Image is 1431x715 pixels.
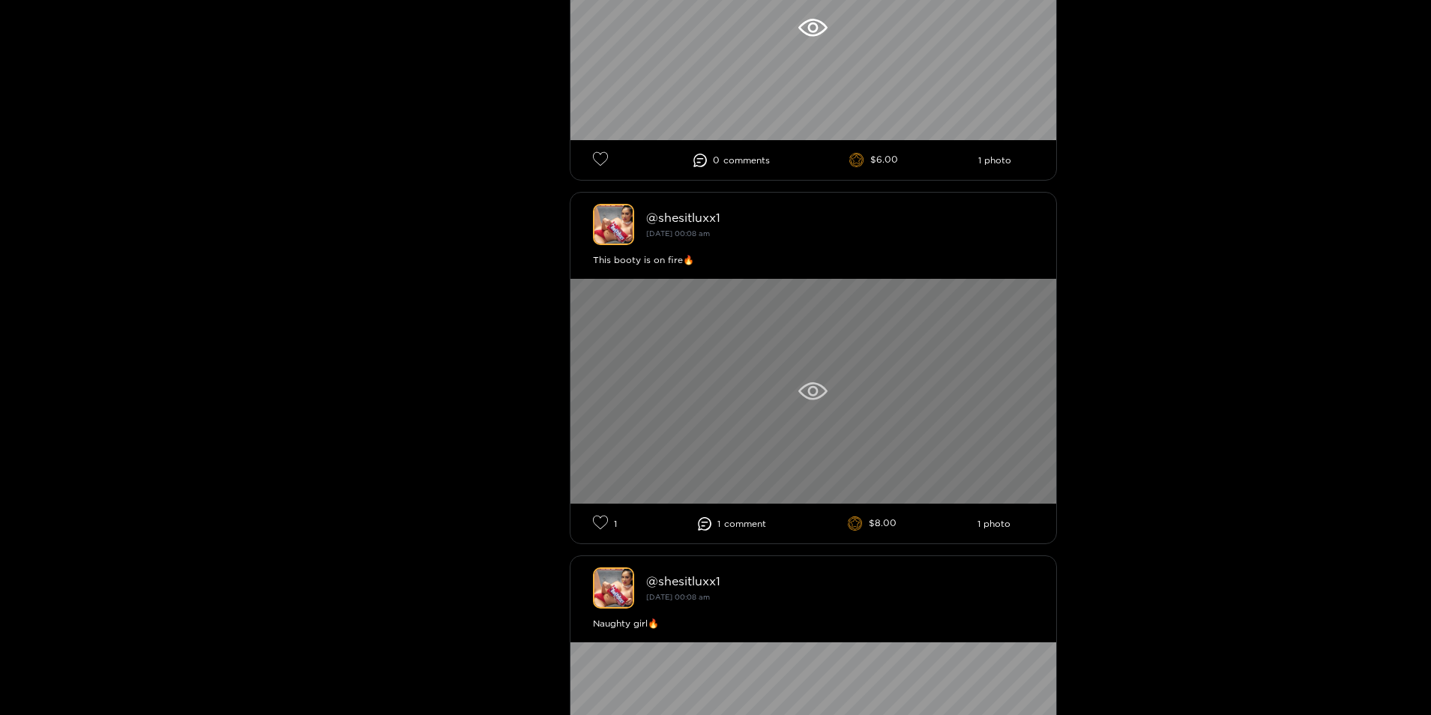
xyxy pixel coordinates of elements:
img: shesitluxx1 [593,204,634,245]
div: @ shesitluxx1 [646,211,1034,224]
li: $8.00 [848,516,897,531]
small: [DATE] 00:08 am [646,229,710,238]
li: 1 [698,517,766,531]
li: $6.00 [849,153,898,168]
li: 1 [593,515,617,532]
div: Naughty girl🔥 [593,616,1034,631]
li: 1 photo [978,155,1011,166]
div: @ shesitluxx1 [646,574,1034,588]
span: comment s [723,155,770,166]
small: [DATE] 00:08 am [646,593,710,601]
span: comment [724,519,766,529]
li: 1 photo [977,519,1010,529]
div: This booty is on fire🔥 [593,253,1034,268]
img: shesitluxx1 [593,567,634,609]
li: 0 [693,154,770,167]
